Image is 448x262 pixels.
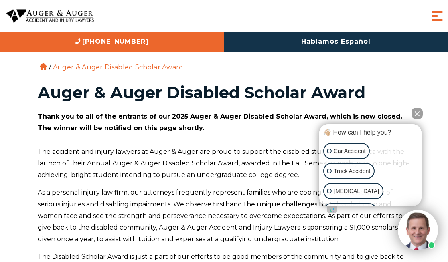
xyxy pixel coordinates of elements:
img: Auger & Auger Accident and Injury Lawyers Logo [6,9,94,22]
li: Auger & Auger Disabled Scholar Award [51,63,186,71]
div: 👋🏼 How can I help you? [321,128,420,137]
p: The accident and injury lawyers at Auger & Auger are proud to support the disabled students of Am... [38,146,411,181]
img: Intaker widget Avatar [398,210,438,250]
button: Menu [429,8,445,24]
p: As a personal injury law firm, our attorneys frequently represent families who are coping with th... [38,187,411,245]
p: [MEDICAL_DATA] [334,186,379,196]
p: Truck Accident [334,166,370,176]
a: Open intaker chat [327,206,337,213]
strong: Thank you to all of the entrants of our 2025 Auger & Auger Disabled Scholar Award, which is now c... [38,113,402,132]
h1: Auger & Auger Disabled Scholar Award [38,85,411,101]
a: Home [40,63,47,70]
p: Car Accident [334,146,365,156]
button: Close Intaker Chat Widget [412,108,423,119]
